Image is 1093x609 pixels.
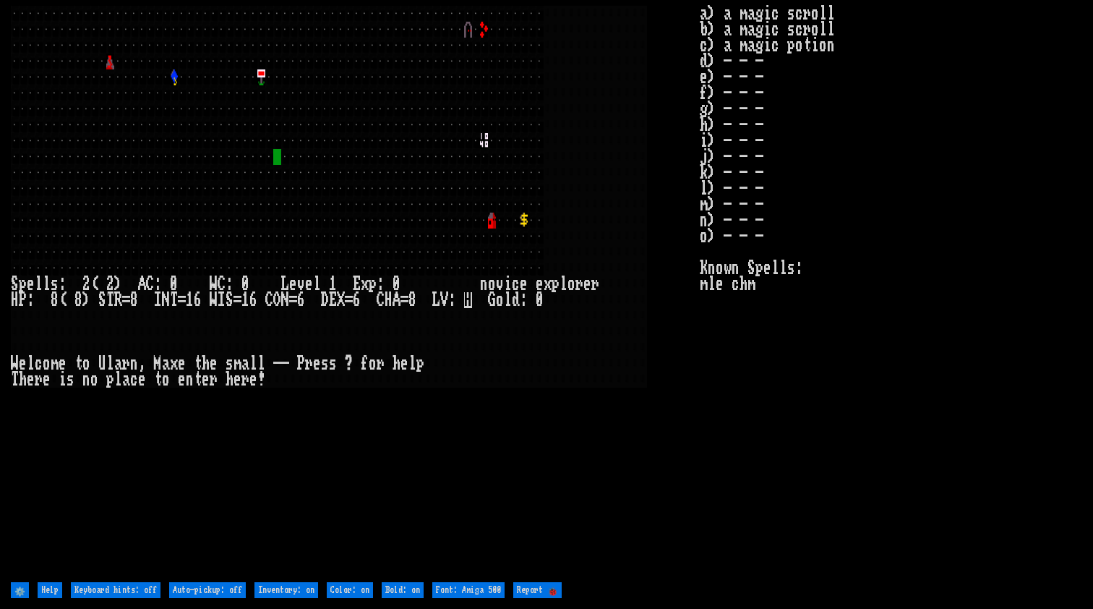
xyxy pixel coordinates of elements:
input: Color: on [327,582,373,598]
div: l [114,372,122,388]
div: T [106,292,114,308]
div: , [138,356,146,372]
div: = [233,292,241,308]
div: 1 [241,292,249,308]
div: T [11,372,19,388]
div: e [536,276,544,292]
div: L [432,292,440,308]
div: o [43,356,51,372]
div: l [106,356,114,372]
div: - [273,356,281,372]
div: s [226,356,233,372]
div: e [313,356,321,372]
div: 8 [130,292,138,308]
div: 0 [536,292,544,308]
div: 1 [186,292,194,308]
div: e [520,276,528,292]
div: t [194,372,202,388]
div: X [337,292,345,308]
div: 6 [353,292,361,308]
div: f [361,356,369,372]
div: o [496,292,504,308]
div: e [305,276,313,292]
div: h [393,356,400,372]
div: l [35,276,43,292]
div: H [385,292,393,308]
div: a [162,356,170,372]
div: 6 [194,292,202,308]
div: - [281,356,289,372]
div: D [321,292,329,308]
div: = [289,292,297,308]
div: 2 [82,276,90,292]
div: V [440,292,448,308]
div: G [488,292,496,308]
div: = [178,292,186,308]
div: 8 [408,292,416,308]
div: l [27,356,35,372]
div: 8 [51,292,59,308]
div: : [59,276,67,292]
div: e [249,372,257,388]
div: m [233,356,241,372]
div: c [35,356,43,372]
div: p [106,372,114,388]
div: r [210,372,218,388]
div: r [241,372,249,388]
div: W [11,356,19,372]
div: = [400,292,408,308]
div: h [19,372,27,388]
div: l [43,276,51,292]
div: ? [345,356,353,372]
div: p [19,276,27,292]
div: a [241,356,249,372]
div: N [281,292,289,308]
div: 0 [241,276,249,292]
div: : [377,276,385,292]
div: 1 [329,276,337,292]
div: E [353,276,361,292]
div: s [51,276,59,292]
div: : [226,276,233,292]
div: r [377,356,385,372]
input: Report 🐞 [513,582,562,598]
div: M [154,356,162,372]
div: o [82,356,90,372]
div: e [233,372,241,388]
div: ) [82,292,90,308]
div: e [138,372,146,388]
div: e [210,356,218,372]
div: o [369,356,377,372]
div: x [170,356,178,372]
div: n [130,356,138,372]
div: i [504,276,512,292]
div: R [114,292,122,308]
div: H [11,292,19,308]
div: r [575,276,583,292]
div: T [170,292,178,308]
div: r [591,276,599,292]
div: x [361,276,369,292]
div: S [226,292,233,308]
div: : [520,292,528,308]
div: p [416,356,424,372]
div: I [154,292,162,308]
div: 6 [249,292,257,308]
div: e [19,356,27,372]
div: r [122,356,130,372]
div: L [281,276,289,292]
div: l [313,276,321,292]
div: O [273,292,281,308]
div: e [59,356,67,372]
div: : [448,292,456,308]
div: = [345,292,353,308]
div: s [67,372,74,388]
div: l [257,356,265,372]
div: C [218,276,226,292]
div: 0 [170,276,178,292]
div: e [583,276,591,292]
div: P [297,356,305,372]
div: = [122,292,130,308]
input: ⚙️ [11,582,29,598]
div: e [43,372,51,388]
